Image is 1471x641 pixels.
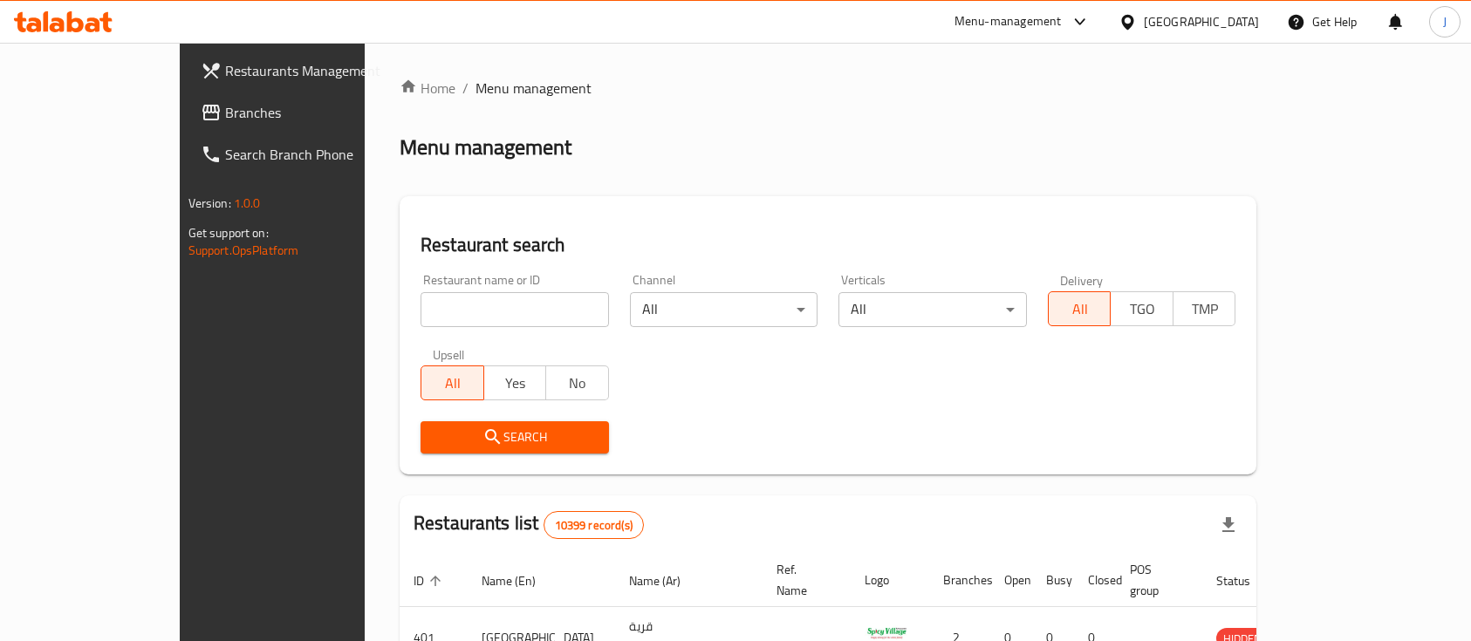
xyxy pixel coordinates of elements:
[630,292,818,327] div: All
[954,11,1062,32] div: Menu-management
[929,554,990,607] th: Branches
[433,348,465,360] label: Upsell
[491,371,540,396] span: Yes
[1173,291,1236,326] button: TMP
[400,78,455,99] a: Home
[1130,559,1181,601] span: POS group
[1032,554,1074,607] th: Busy
[545,365,609,400] button: No
[1074,554,1116,607] th: Closed
[777,559,830,601] span: Ref. Name
[838,292,1027,327] div: All
[421,232,1235,258] h2: Restaurant search
[553,371,602,396] span: No
[1443,12,1447,31] span: J
[421,421,609,453] button: Search
[1144,12,1259,31] div: [GEOGRAPHIC_DATA]
[188,222,269,244] span: Get support on:
[225,60,412,81] span: Restaurants Management
[421,292,609,327] input: Search for restaurant name or ID..
[1048,291,1112,326] button: All
[1060,274,1104,286] label: Delivery
[1208,504,1249,546] div: Export file
[225,144,412,165] span: Search Branch Phone
[1216,570,1273,591] span: Status
[421,365,484,400] button: All
[400,78,1256,99] nav: breadcrumb
[483,365,547,400] button: Yes
[428,371,477,396] span: All
[187,92,426,133] a: Branches
[188,192,231,215] span: Version:
[1180,297,1229,322] span: TMP
[434,426,595,448] span: Search
[187,133,426,175] a: Search Branch Phone
[187,50,426,92] a: Restaurants Management
[414,510,644,539] h2: Restaurants list
[188,239,299,262] a: Support.OpsPlatform
[629,570,703,591] span: Name (Ar)
[990,554,1032,607] th: Open
[1110,291,1173,326] button: TGO
[1056,297,1105,322] span: All
[476,78,592,99] span: Menu management
[462,78,469,99] li: /
[851,554,929,607] th: Logo
[482,570,558,591] span: Name (En)
[225,102,412,123] span: Branches
[234,192,261,215] span: 1.0.0
[1118,297,1167,322] span: TGO
[400,133,571,161] h2: Menu management
[544,517,643,534] span: 10399 record(s)
[414,570,447,591] span: ID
